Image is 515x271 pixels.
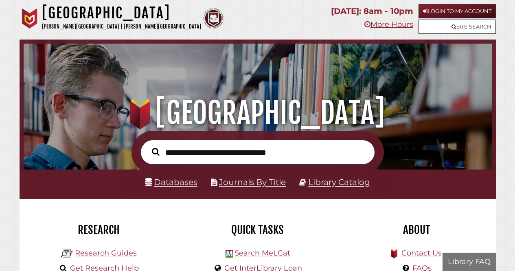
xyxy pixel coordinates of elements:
[184,223,331,237] h2: Quick Tasks
[331,4,413,18] p: [DATE]: 8am - 10pm
[26,223,172,237] h2: Research
[419,20,496,34] a: Site Search
[203,8,224,29] img: Calvin Theological Seminary
[42,4,201,22] h1: [GEOGRAPHIC_DATA]
[152,148,160,156] i: Search
[308,177,370,187] a: Library Catalog
[61,247,73,260] img: Hekman Library Logo
[31,95,484,131] h1: [GEOGRAPHIC_DATA]
[42,22,201,31] p: [PERSON_NAME][GEOGRAPHIC_DATA] | [PERSON_NAME][GEOGRAPHIC_DATA]
[20,8,40,29] img: Calvin University
[219,177,286,187] a: Journals By Title
[234,249,290,258] a: Search MeLCat
[145,177,197,187] a: Databases
[343,223,490,237] h2: About
[75,249,137,258] a: Research Guides
[226,250,233,258] img: Hekman Library Logo
[364,20,413,29] a: More Hours
[419,4,496,18] a: Login to My Account
[148,146,164,158] button: Search
[401,249,442,258] a: Contact Us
